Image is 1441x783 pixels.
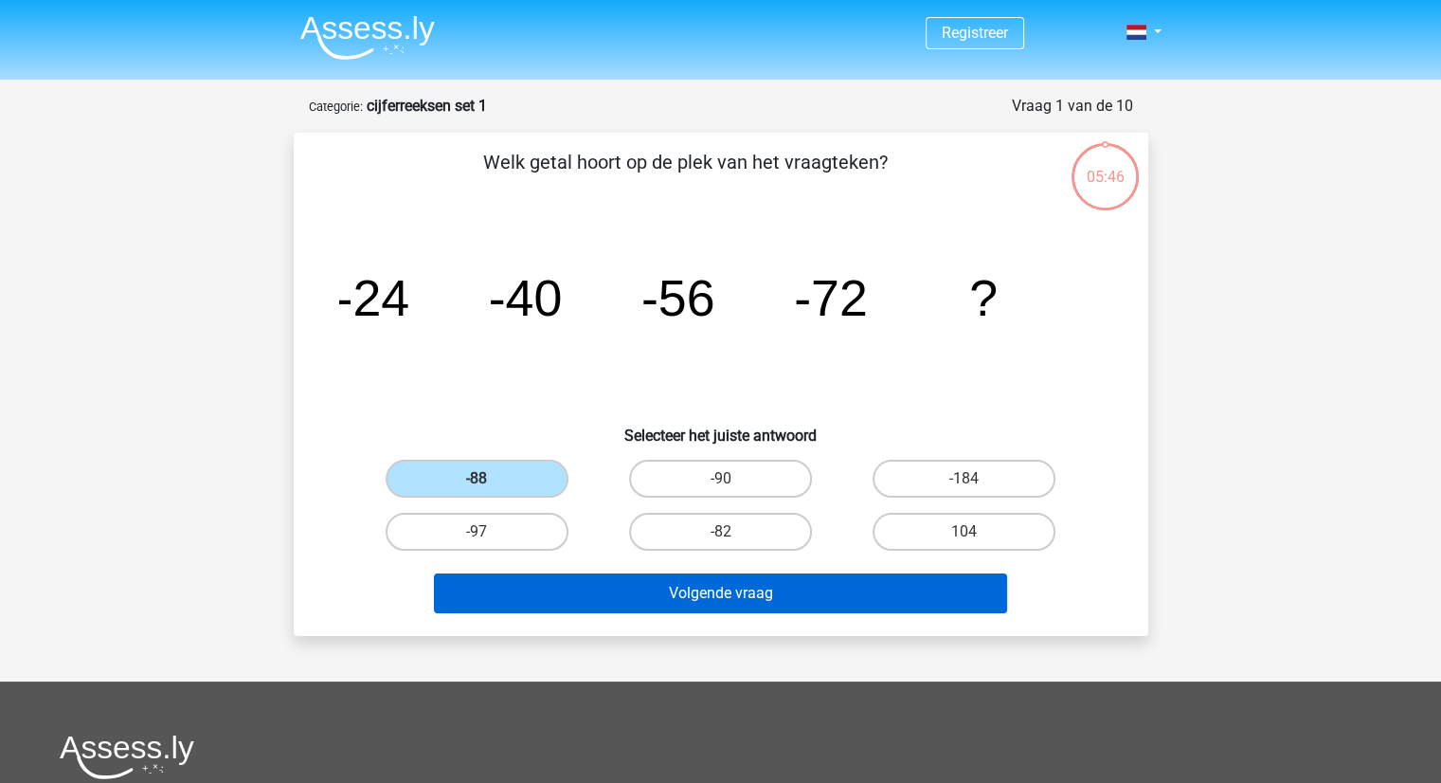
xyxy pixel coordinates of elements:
p: Welk getal hoort op de plek van het vraagteken? [324,148,1047,205]
label: 104 [873,513,1055,551]
label: -97 [386,513,568,551]
small: Categorie: [309,100,363,114]
img: Assessly logo [60,735,194,779]
h6: Selecteer het juiste antwoord [324,411,1118,445]
label: -90 [629,460,812,498]
a: Registreer [942,24,1008,42]
button: Volgende vraag [434,574,1007,613]
img: Assessly [300,15,435,60]
strong: cijferreeksen set 1 [367,97,487,115]
div: 05:46 [1070,141,1141,189]
div: Vraag 1 van de 10 [1012,95,1133,118]
label: -88 [386,460,568,498]
tspan: -40 [488,269,562,326]
label: -82 [629,513,812,551]
tspan: -24 [335,269,409,326]
label: -184 [873,460,1055,498]
tspan: -56 [640,269,714,326]
tspan: ? [969,269,998,326]
tspan: -72 [794,269,868,326]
